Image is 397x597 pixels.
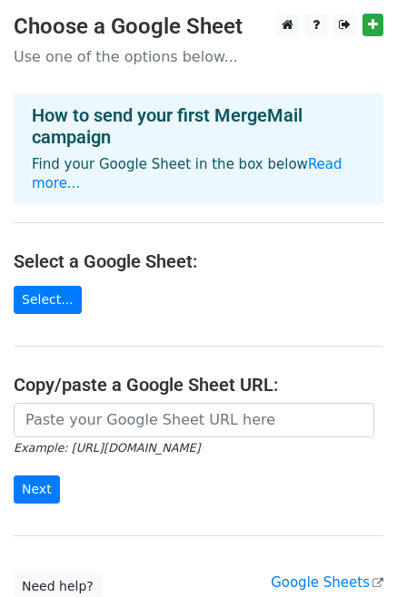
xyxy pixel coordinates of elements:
[32,104,365,148] h4: How to send your first MergeMail campaign
[14,250,383,272] h4: Select a Google Sheet:
[14,403,374,437] input: Paste your Google Sheet URL here
[14,374,383,396] h4: Copy/paste a Google Sheet URL:
[14,47,383,66] p: Use one of the options below...
[32,155,365,193] p: Find your Google Sheet in the box below
[14,286,82,314] a: Select...
[14,14,383,40] h3: Choose a Google Sheet
[32,156,342,191] a: Read more...
[271,574,383,591] a: Google Sheets
[14,475,60,504] input: Next
[14,441,200,455] small: Example: [URL][DOMAIN_NAME]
